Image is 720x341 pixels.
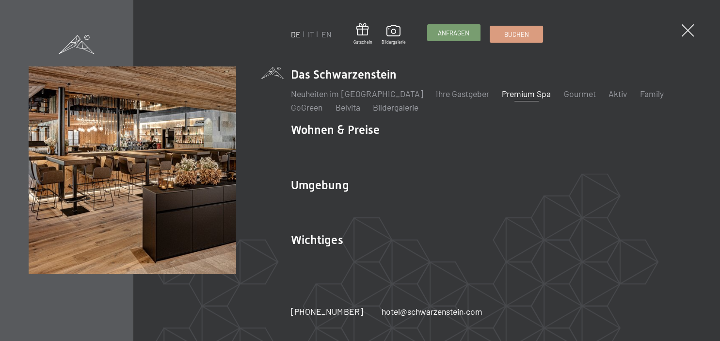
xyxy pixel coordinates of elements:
a: Gutschein [353,23,372,45]
a: DE [291,30,301,39]
a: Neuheiten im [GEOGRAPHIC_DATA] [291,88,423,99]
a: Buchen [490,26,543,42]
a: EN [321,30,332,39]
a: Anfragen [428,25,480,41]
a: Bildergalerie [373,102,418,113]
span: Anfragen [438,29,469,37]
a: Ihre Gastgeber [436,88,489,99]
span: Gutschein [353,39,372,45]
span: [PHONE_NUMBER] [291,306,363,317]
a: GoGreen [291,102,322,113]
a: Premium Spa [502,88,551,99]
a: Bildergalerie [382,25,406,45]
span: Bildergalerie [382,39,406,45]
a: IT [308,30,314,39]
span: Buchen [504,30,529,39]
a: Belvita [336,102,360,113]
a: hotel@schwarzenstein.com [382,306,482,318]
a: [PHONE_NUMBER] [291,306,363,318]
a: Aktiv [608,88,627,99]
a: Gourmet [564,88,596,99]
a: Family [640,88,663,99]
